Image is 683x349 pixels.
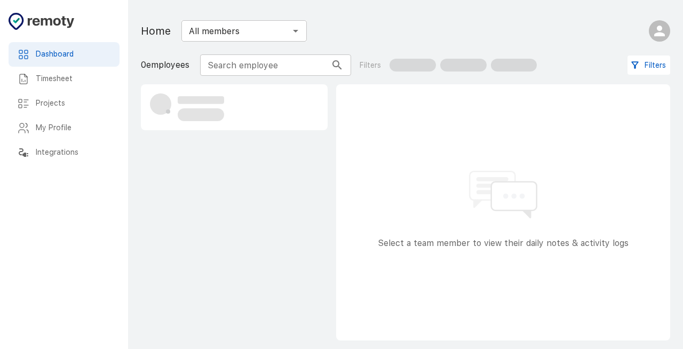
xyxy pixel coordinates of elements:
[36,98,111,109] h6: Projects
[628,55,670,75] button: Filters
[36,122,111,134] h6: My Profile
[9,67,120,91] div: Timesheet
[9,140,120,165] div: Integrations
[9,116,120,140] div: My Profile
[141,22,171,39] h1: Home
[378,237,629,250] p: Select a team member to view their daily notes & activity logs
[288,23,303,38] button: Open
[141,59,189,72] p: 0 employees
[36,147,111,158] h6: Integrations
[9,42,120,67] div: Dashboard
[36,73,111,85] h6: Timesheet
[9,91,120,116] div: Projects
[36,49,111,60] h6: Dashboard
[360,60,381,71] p: Filters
